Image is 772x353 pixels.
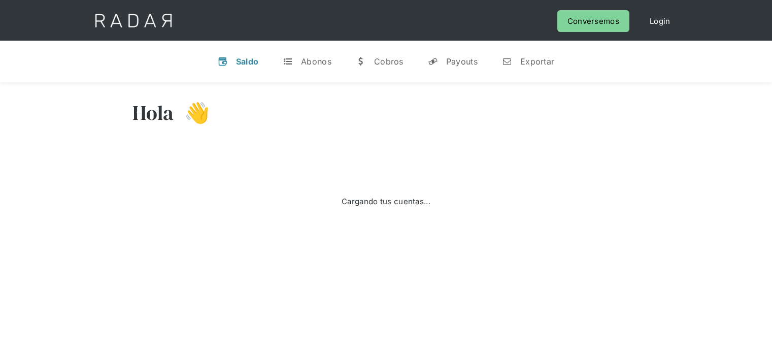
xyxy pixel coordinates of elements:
[374,56,404,67] div: Cobros
[218,56,228,67] div: v
[446,56,478,67] div: Payouts
[502,56,512,67] div: n
[132,100,174,125] h3: Hola
[428,56,438,67] div: y
[557,10,629,32] a: Conversemos
[301,56,331,67] div: Abonos
[283,56,293,67] div: t
[520,56,554,67] div: Exportar
[356,56,366,67] div: w
[640,10,681,32] a: Login
[342,195,430,208] div: Cargando tus cuentas...
[236,56,259,67] div: Saldo
[174,100,210,125] h3: 👋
